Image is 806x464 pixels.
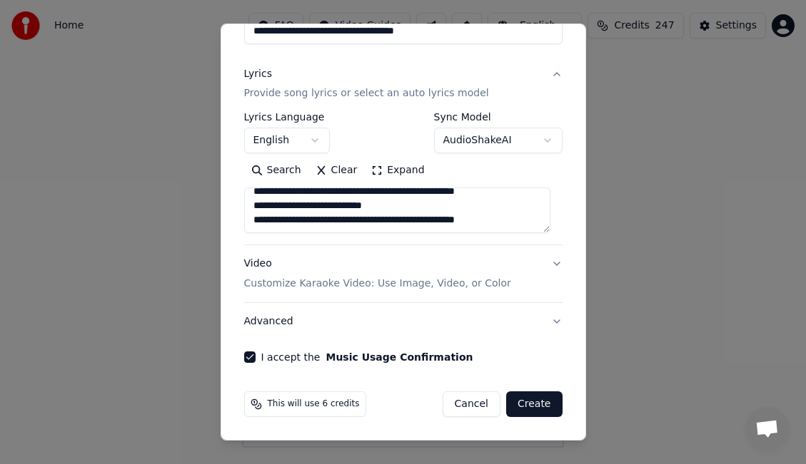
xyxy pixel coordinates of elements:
[443,391,500,417] button: Cancel
[434,113,563,123] label: Sync Model
[244,246,563,303] button: VideoCustomize Karaoke Video: Use Image, Video, or Color
[244,277,511,292] p: Customize Karaoke Video: Use Image, Video, or Color
[244,56,563,113] button: LyricsProvide song lyrics or select an auto lyrics model
[244,67,272,81] div: Lyrics
[261,352,473,362] label: I accept the
[326,352,473,362] button: I accept the
[244,160,308,182] button: Search
[364,160,431,182] button: Expand
[244,303,563,340] button: Advanced
[506,391,563,417] button: Create
[244,257,511,292] div: Video
[244,113,563,245] div: LyricsProvide song lyrics or select an auto lyrics model
[244,87,489,101] p: Provide song lyrics or select an auto lyrics model
[244,113,330,123] label: Lyrics Language
[308,160,365,182] button: Clear
[268,398,360,410] span: This will use 6 credits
